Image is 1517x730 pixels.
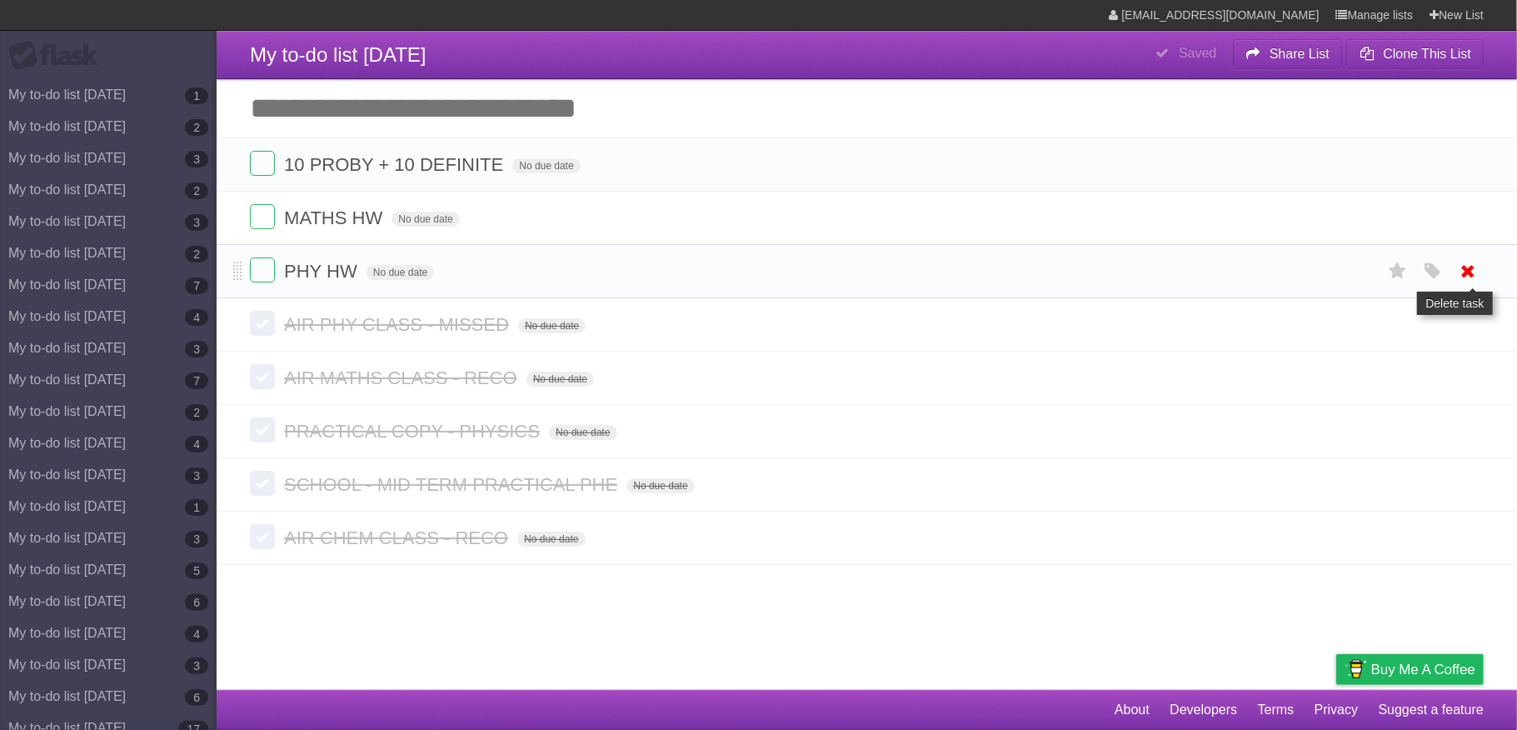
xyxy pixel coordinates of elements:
label: Done [250,524,275,549]
span: Buy me a coffee [1371,655,1475,684]
b: 4 [185,626,208,642]
label: Done [250,311,275,336]
b: 2 [185,404,208,421]
a: Suggest a feature [1379,694,1484,726]
span: AIR CHEM CLASS - RECO [284,527,512,548]
span: No due date [549,425,616,440]
a: Buy me a coffee [1336,654,1484,685]
a: Developers [1170,694,1237,726]
span: My to-do list [DATE] [250,43,427,66]
label: Done [250,151,275,176]
b: 3 [185,467,208,484]
span: No due date [367,265,434,280]
b: 7 [185,277,208,294]
b: Share List [1270,47,1330,61]
button: Share List [1233,39,1343,69]
b: 4 [185,436,208,452]
span: MATHS HW [284,207,387,228]
label: Done [250,204,275,229]
span: No due date [392,212,459,227]
img: Buy me a coffee [1345,655,1367,683]
span: PHY HW [284,261,362,282]
b: 2 [185,182,208,199]
span: SCHOOL - MID TERM PRACTICAL PHE [284,474,621,495]
label: Done [250,257,275,282]
b: 3 [185,214,208,231]
b: 3 [185,151,208,167]
a: About [1115,694,1150,726]
b: 7 [185,372,208,389]
span: No due date [626,478,694,493]
div: Flask [8,41,108,71]
button: Clone This List [1346,39,1484,69]
b: 6 [185,689,208,706]
label: Done [250,471,275,496]
label: Star task [1382,257,1414,285]
label: Done [250,364,275,389]
span: PRACTICAL COPY - PHYSICS [284,421,544,442]
span: AIR MATHS CLASS - RECO [284,367,521,388]
a: Terms [1258,694,1295,726]
a: Privacy [1315,694,1358,726]
b: 5 [185,562,208,579]
b: 1 [185,87,208,104]
b: 3 [185,531,208,547]
span: No due date [517,532,585,547]
label: Done [250,417,275,442]
span: No due date [512,158,580,173]
b: 4 [185,309,208,326]
span: No due date [518,318,586,333]
b: Clone This List [1383,47,1471,61]
b: 3 [185,657,208,674]
b: Saved [1179,46,1216,60]
b: 2 [185,119,208,136]
b: 3 [185,341,208,357]
span: No due date [526,372,594,387]
b: 1 [185,499,208,516]
b: 2 [185,246,208,262]
b: 6 [185,594,208,611]
span: 10 PROBY + 10 DEFINITE [284,154,507,175]
span: AIR PHY CLASS - MISSED [284,314,513,335]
